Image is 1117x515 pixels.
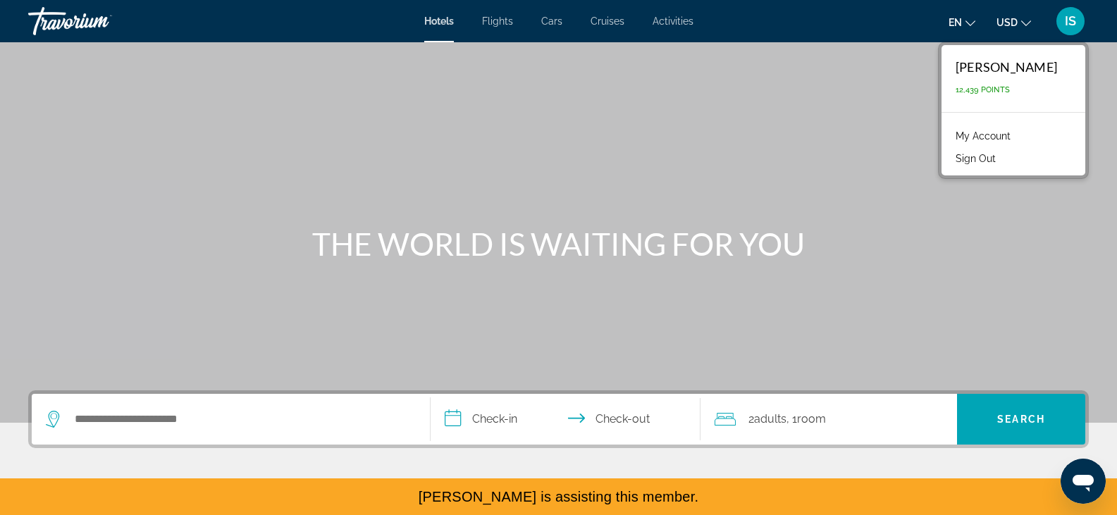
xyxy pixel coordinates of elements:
[748,409,786,429] span: 2
[956,85,1010,94] span: 12,439 Points
[591,15,624,27] a: Cruises
[419,489,699,504] span: [PERSON_NAME] is assisting this member.
[996,17,1018,28] span: USD
[482,15,513,27] a: Flights
[541,15,562,27] a: Cars
[28,3,169,39] a: Travorium
[797,412,826,426] span: Room
[424,15,454,27] a: Hotels
[431,394,701,445] button: Select check in and out date
[653,15,693,27] a: Activities
[73,409,409,430] input: Search hotel destination
[1052,6,1089,36] button: User Menu
[949,149,1003,168] button: Sign Out
[32,394,1085,445] div: Search widget
[295,225,823,262] h1: THE WORLD IS WAITING FOR YOU
[957,394,1085,445] button: Search
[949,17,962,28] span: en
[754,412,786,426] span: Adults
[1065,14,1076,28] span: IS
[786,409,826,429] span: , 1
[701,394,957,445] button: Travelers: 2 adults, 0 children
[956,59,1057,75] div: [PERSON_NAME]
[996,12,1031,32] button: Change currency
[949,12,975,32] button: Change language
[1061,459,1106,504] iframe: Button to launch messaging window
[997,414,1045,425] span: Search
[949,127,1018,145] a: My Account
